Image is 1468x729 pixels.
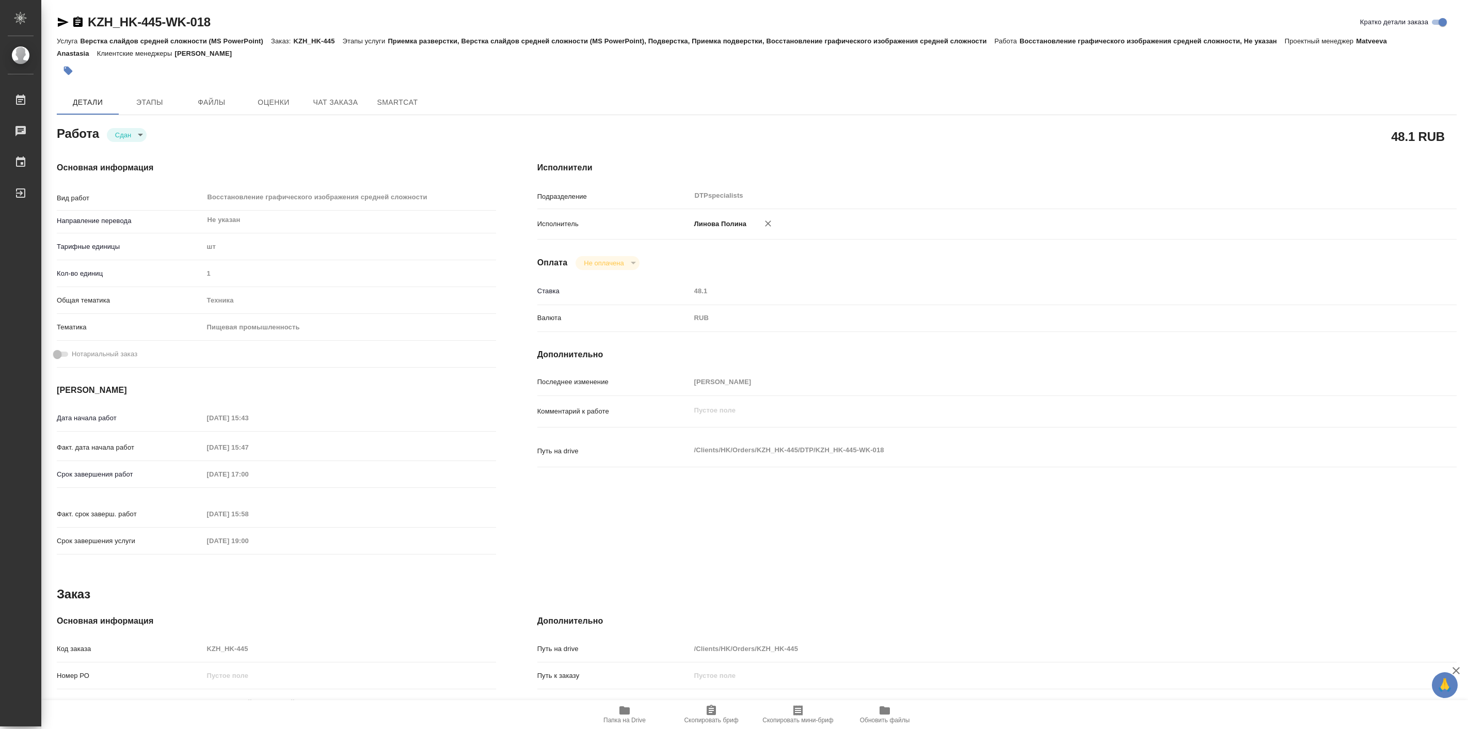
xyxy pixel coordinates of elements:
[576,256,639,270] div: Сдан
[581,700,668,729] button: Папка на Drive
[537,313,691,323] p: Валюта
[603,717,646,724] span: Папка на Drive
[57,644,203,654] p: Код заказа
[107,128,147,142] div: Сдан
[203,292,496,309] div: Техника
[755,700,841,729] button: Скопировать мини-бриф
[112,131,134,139] button: Сдан
[293,37,342,45] p: KZH_HK-445
[249,96,298,109] span: Оценки
[691,283,1380,298] input: Пустое поле
[757,212,779,235] button: Удалить исполнителя
[691,668,1380,683] input: Пустое поле
[860,717,910,724] span: Обновить файлы
[691,374,1380,389] input: Пустое поле
[97,50,175,57] p: Клиентские менеджеры
[125,96,174,109] span: Этапы
[57,413,203,423] p: Дата начала работ
[537,377,691,387] p: Последнее изменение
[88,15,211,29] a: KZH_HK-445-WK-018
[995,37,1020,45] p: Работа
[1285,37,1356,45] p: Проектный менеджер
[57,268,203,279] p: Кол-во единиц
[691,441,1380,459] textarea: /Clients/HK/Orders/KZH_HK-445/DTP/KZH_HK-445-WK-018
[1019,37,1285,45] p: Восстановление графического изображения средней сложности, Не указан
[57,295,203,306] p: Общая тематика
[691,309,1380,327] div: RUB
[537,446,691,456] p: Путь на drive
[537,219,691,229] p: Исполнитель
[537,671,691,681] p: Путь к заказу
[203,695,496,710] input: Пустое поле
[691,219,747,229] p: Линова Полина
[537,162,1457,174] h4: Исполнители
[691,641,1380,656] input: Пустое поле
[388,37,994,45] p: Приемка разверстки, Верстка слайдов средней сложности (MS PowerPoint), Подверстка, Приемка подвер...
[72,349,137,359] span: Нотариальный заказ
[57,37,1387,57] p: Matveeva Anastasia
[691,699,732,706] a: KZH_HK-445
[1432,672,1458,698] button: 🙏
[57,59,79,82] button: Добавить тэг
[537,615,1457,627] h4: Дополнительно
[311,96,360,109] span: Чат заказа
[57,216,203,226] p: Направление перевода
[537,698,691,708] p: Проекты Smartcat
[537,644,691,654] p: Путь на drive
[57,698,203,708] p: Вид услуги
[537,348,1457,361] h4: Дополнительно
[762,717,833,724] span: Скопировать мини-бриф
[581,259,627,267] button: Не оплачена
[203,641,496,656] input: Пустое поле
[174,50,240,57] p: [PERSON_NAME]
[57,384,496,397] h4: [PERSON_NAME]
[57,242,203,252] p: Тарифные единицы
[668,700,755,729] button: Скопировать бриф
[57,509,203,519] p: Факт. срок заверш. работ
[57,16,69,28] button: Скопировать ссылку для ЯМессенджера
[271,37,293,45] p: Заказ:
[57,442,203,453] p: Факт. дата начала работ
[57,123,99,142] h2: Работа
[203,319,496,336] div: Пищевая промышленность
[203,266,496,281] input: Пустое поле
[537,257,568,269] h4: Оплата
[537,286,691,296] p: Ставка
[57,586,90,603] h2: Заказ
[684,717,738,724] span: Скопировать бриф
[203,533,294,548] input: Пустое поле
[343,37,388,45] p: Этапы услуги
[57,536,203,546] p: Срок завершения услуги
[57,193,203,203] p: Вид работ
[373,96,422,109] span: SmartCat
[80,37,271,45] p: Верстка слайдов средней сложности (MS PowerPoint)
[57,615,496,627] h4: Основная информация
[203,238,496,256] div: шт
[1436,674,1454,696] span: 🙏
[1360,17,1428,27] span: Кратко детали заказа
[72,16,84,28] button: Скопировать ссылку
[537,192,691,202] p: Подразделение
[203,668,496,683] input: Пустое поле
[537,406,691,417] p: Комментарий к работе
[63,96,113,109] span: Детали
[203,440,294,455] input: Пустое поле
[57,37,80,45] p: Услуга
[57,469,203,480] p: Срок завершения работ
[57,671,203,681] p: Номер РО
[187,96,236,109] span: Файлы
[57,162,496,174] h4: Основная информация
[203,467,294,482] input: Пустое поле
[1391,128,1445,145] h2: 48.1 RUB
[841,700,928,729] button: Обновить файлы
[203,506,294,521] input: Пустое поле
[203,410,294,425] input: Пустое поле
[57,322,203,332] p: Тематика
